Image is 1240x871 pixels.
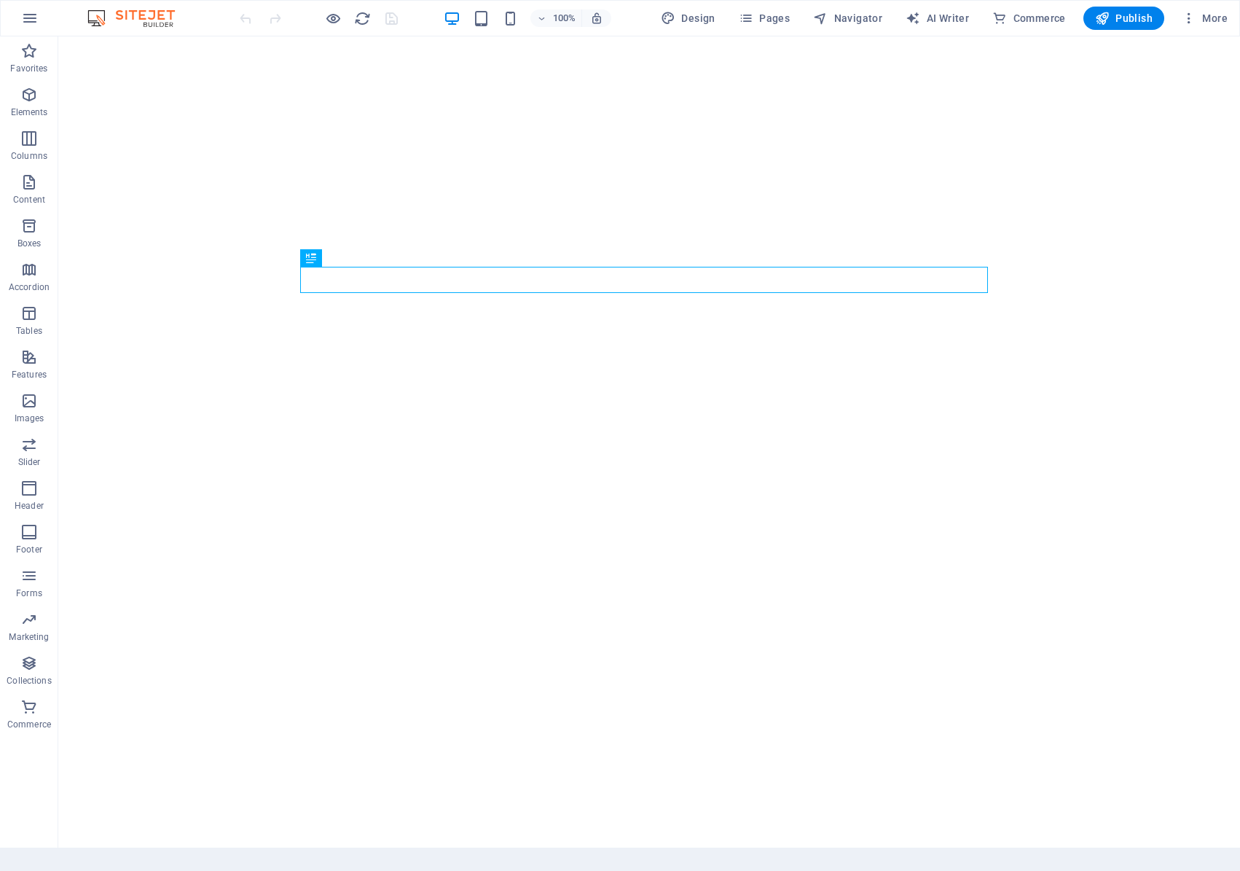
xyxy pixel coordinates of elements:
span: Design [661,11,715,26]
button: Commerce [986,7,1072,30]
p: Footer [16,544,42,555]
i: On resize automatically adjust zoom level to fit chosen device. [590,12,603,25]
button: 100% [530,9,582,27]
p: Favorites [10,63,47,74]
p: Accordion [9,281,50,293]
p: Columns [11,150,47,162]
span: Pages [739,11,790,26]
p: Marketing [9,631,49,643]
button: Publish [1083,7,1164,30]
p: Collections [7,675,51,687]
p: Tables [16,325,42,337]
p: Header [15,500,44,512]
span: More [1182,11,1228,26]
p: Boxes [17,238,42,249]
p: Commerce [7,719,51,730]
p: Elements [11,106,48,118]
p: Slider [18,456,41,468]
button: Click here to leave preview mode and continue editing [324,9,342,27]
button: Design [655,7,721,30]
p: Features [12,369,47,380]
p: Forms [16,587,42,599]
div: Design (Ctrl+Alt+Y) [655,7,721,30]
button: More [1176,7,1233,30]
span: Navigator [813,11,882,26]
button: Navigator [807,7,888,30]
p: Content [13,194,45,206]
span: Commerce [992,11,1066,26]
button: AI Writer [900,7,975,30]
i: Reload page [354,10,371,27]
span: Publish [1095,11,1153,26]
span: AI Writer [906,11,969,26]
h6: 100% [552,9,576,27]
button: Pages [733,7,796,30]
img: Editor Logo [84,9,193,27]
p: Images [15,413,44,424]
button: reload [353,9,371,27]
